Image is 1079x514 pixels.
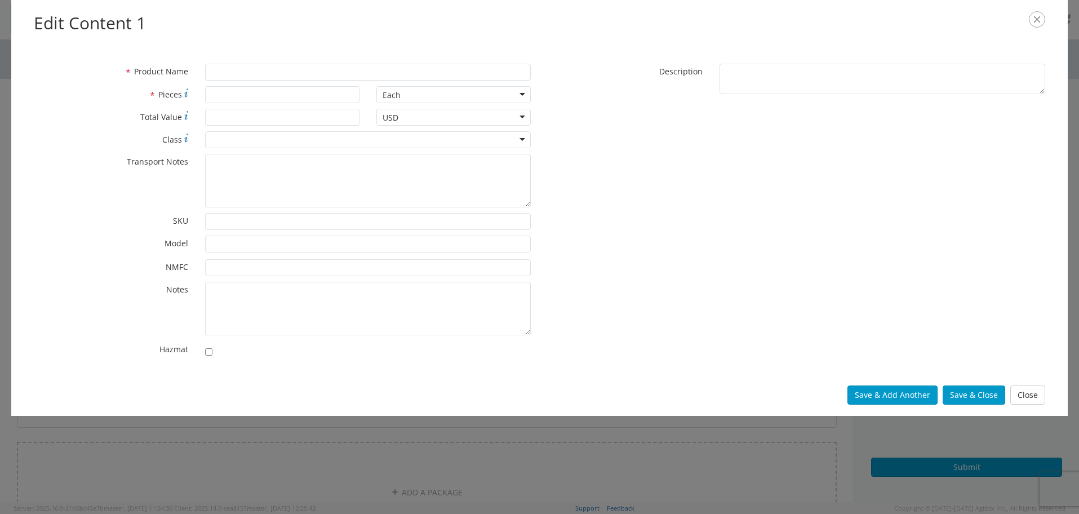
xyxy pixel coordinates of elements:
div: Each [383,90,401,101]
h2: Edit Content 1 [34,11,1045,36]
span: Total Value [140,112,182,122]
button: Close [1010,385,1045,405]
span: Hazmat [159,344,188,355]
button: Save & Add Another [847,385,938,405]
span: Description [659,66,703,77]
span: Product Name [134,66,188,77]
span: SKU [173,215,188,226]
span: Notes [166,284,188,295]
button: Save & Close [943,385,1005,405]
span: Class [162,134,182,145]
span: Pieces [158,89,182,100]
span: NMFC [166,262,188,272]
span: Model [165,238,188,249]
span: Transport Notes [127,156,188,167]
div: USD [383,112,398,123]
